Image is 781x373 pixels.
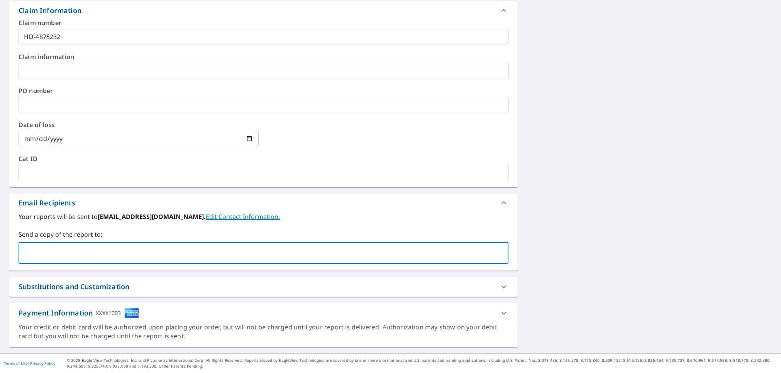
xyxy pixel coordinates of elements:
div: Substitutions and Customization [9,277,518,297]
div: Claim Information [9,1,518,20]
a: EditContactInfo [206,212,280,221]
div: XXXX1003 [96,308,121,318]
div: Email Recipients [9,193,518,212]
label: Claim information [19,54,508,60]
div: Payment Information [19,308,139,318]
img: cardImage [124,308,139,318]
div: Your credit or debit card will be authorized upon placing your order, but will not be charged unt... [19,323,508,341]
b: [EMAIL_ADDRESS][DOMAIN_NAME]. [98,212,206,221]
div: Email Recipients [19,198,75,208]
a: Terms of Use [4,361,28,366]
div: Payment InformationXXXX1003cardImage [9,303,518,323]
div: Claim Information [19,5,81,16]
p: © 2025 Eagle View Technologies, Inc. and Pictometry International Corp. All Rights Reserved. Repo... [67,358,777,369]
label: Claim number [19,20,508,26]
p: | [4,361,55,366]
label: Date of loss [19,122,259,128]
label: Send a copy of the report to: [19,230,508,239]
label: Cat ID [19,156,508,162]
div: Substitutions and Customization [19,281,129,292]
label: Your reports will be sent to [19,212,508,221]
label: PO number [19,88,508,94]
a: Privacy Policy [30,361,55,366]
